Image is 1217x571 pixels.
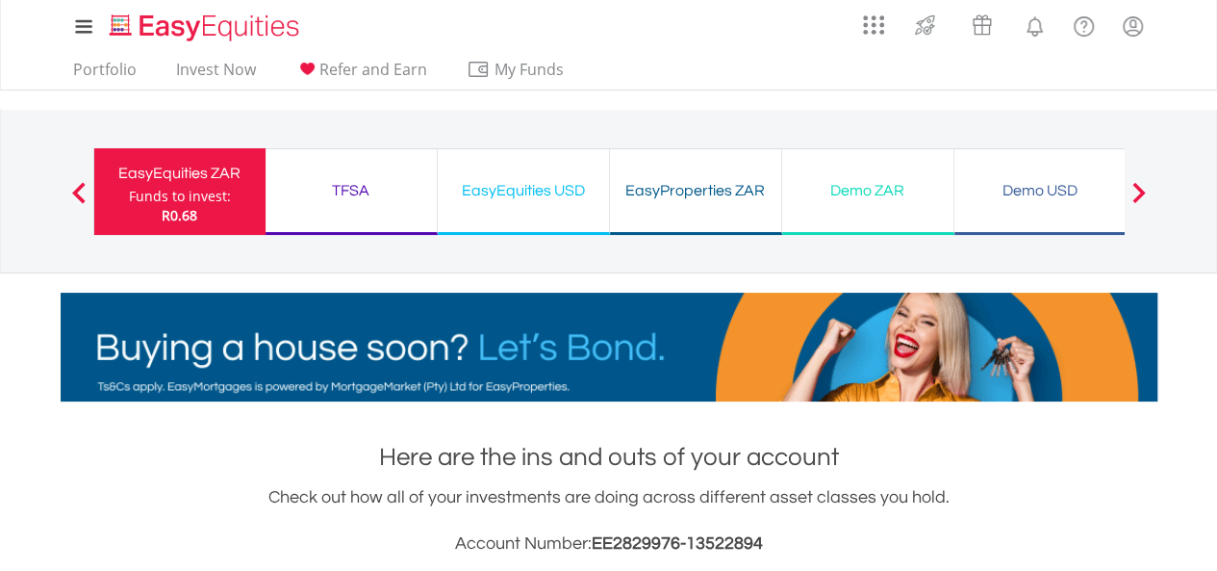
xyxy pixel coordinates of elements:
[61,293,1157,402] img: EasyMortage Promotion Banner
[966,177,1114,204] div: Demo USD
[467,57,593,82] span: My Funds
[1010,5,1059,43] a: Notifications
[61,440,1157,475] h1: Here are the ins and outs of your account
[162,206,197,224] span: R0.68
[102,5,307,43] a: Home page
[168,60,264,90] a: Invest Now
[863,14,884,36] img: grid-menu-icon.svg
[61,531,1157,558] h3: Account Number:
[61,484,1157,558] div: Check out how all of your investments are doing across different asset classes you hold.
[288,60,435,90] a: Refer and Earn
[850,5,897,36] a: AppsGrid
[953,5,1010,40] a: Vouchers
[60,192,98,211] button: Previous
[966,10,998,40] img: vouchers-v2.svg
[106,160,254,187] div: EasyEquities ZAR
[319,59,427,80] span: Refer and Earn
[1059,5,1108,43] a: FAQ's and Support
[909,10,941,40] img: thrive-v2.svg
[449,177,597,204] div: EasyEquities USD
[1108,5,1157,47] a: My Profile
[794,177,942,204] div: Demo ZAR
[129,187,231,206] div: Funds to invest:
[65,60,144,90] a: Portfolio
[106,12,307,43] img: EasyEquities_Logo.png
[592,534,763,553] span: EE2829976-13522894
[1119,192,1157,211] button: Next
[277,177,425,204] div: TFSA
[621,177,770,204] div: EasyProperties ZAR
